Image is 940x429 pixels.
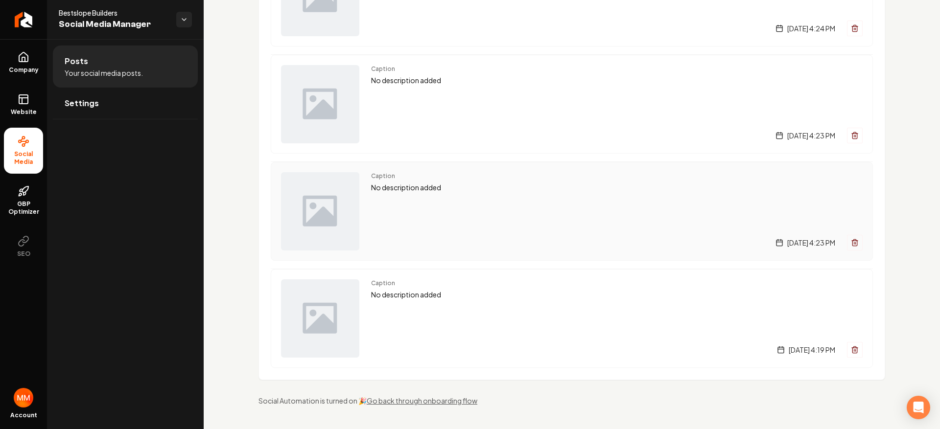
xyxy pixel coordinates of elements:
span: Company [5,66,43,74]
img: Post preview [281,65,359,143]
img: Rebolt Logo [15,12,33,27]
span: Caption [371,65,863,73]
span: [DATE] 4:24 PM [787,23,835,33]
span: Settings [65,97,99,109]
span: [DATE] 4:19 PM [789,345,835,355]
span: Social Automation is turned on 🎉 [258,396,367,405]
span: Posts [65,55,88,67]
button: SEO [4,227,43,266]
p: No description added [371,182,863,193]
span: Social Media Manager [59,18,168,31]
img: Matthew Meyer [14,388,33,407]
img: Post preview [281,172,359,250]
span: Your social media posts. [65,68,143,78]
p: No description added [371,289,863,300]
a: GBP Optimizer [4,178,43,224]
a: Post previewCaptionNo description added[DATE] 4:23 PM [271,54,873,154]
a: Settings [53,88,198,119]
span: [DATE] 4:23 PM [787,238,835,248]
a: Post previewCaptionNo description added[DATE] 4:19 PM [271,269,873,368]
span: Website [7,108,41,116]
span: Bestslope Builders [59,8,168,18]
span: Caption [371,279,863,287]
span: Social Media [4,150,43,166]
a: Company [4,44,43,82]
img: Post preview [281,279,359,358]
span: Account [10,411,37,419]
a: Post previewCaptionNo description added[DATE] 4:23 PM [271,161,873,261]
div: Open Intercom Messenger [907,396,930,419]
span: SEO [13,250,34,258]
a: Website [4,86,43,124]
span: [DATE] 4:23 PM [787,131,835,140]
span: GBP Optimizer [4,200,43,216]
button: Open user button [14,388,33,407]
span: Caption [371,172,863,180]
a: Go back through onboarding flow [367,396,477,405]
p: No description added [371,75,863,86]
